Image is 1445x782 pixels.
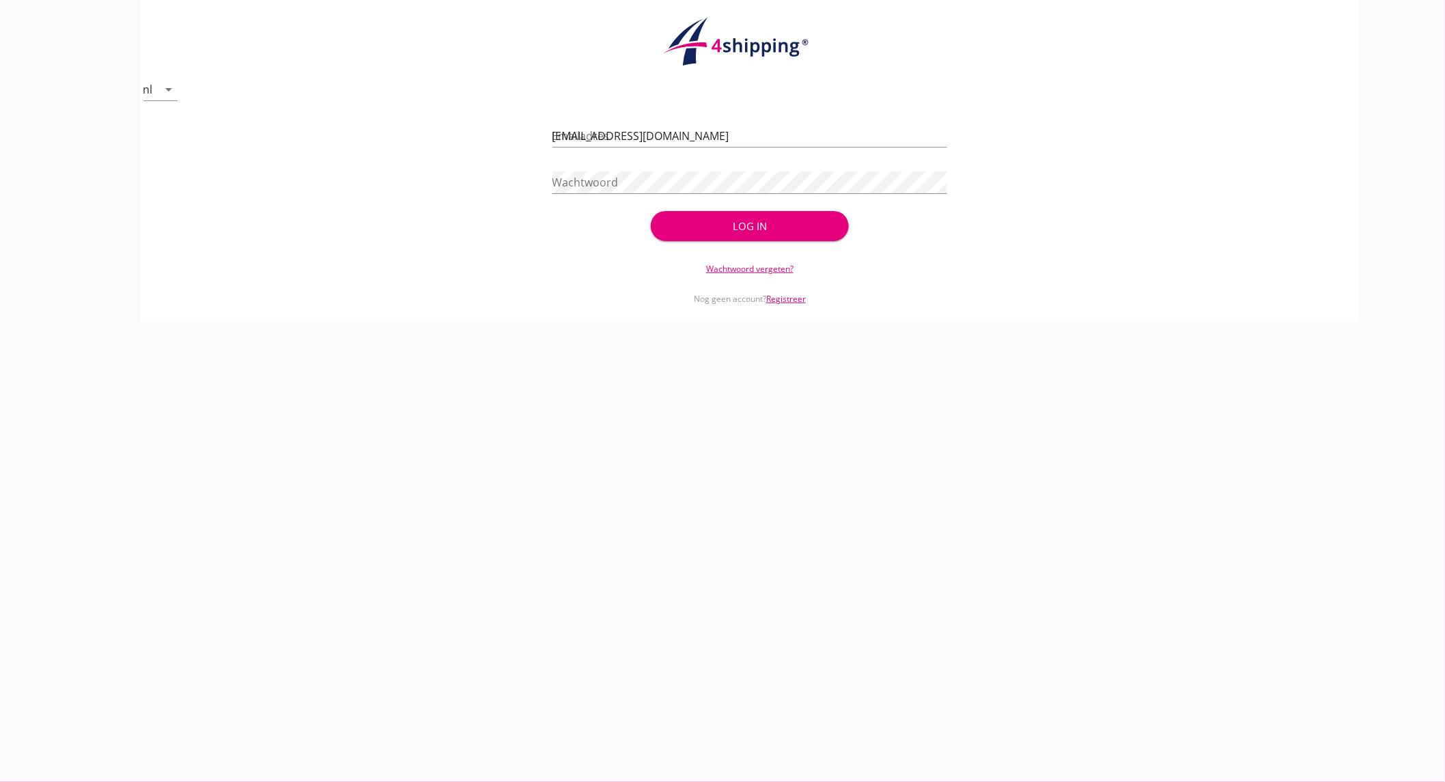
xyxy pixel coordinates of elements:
[161,81,178,98] i: arrow_drop_down
[661,16,839,67] img: logo.1f945f1d.svg
[766,293,806,305] a: Registreer
[673,219,826,234] div: Log in
[143,83,153,96] div: nl
[552,275,948,305] div: Nog geen account?
[651,211,848,241] button: Log in
[706,263,794,275] a: Wachtwoord vergeten?
[552,125,948,147] input: Emailadres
